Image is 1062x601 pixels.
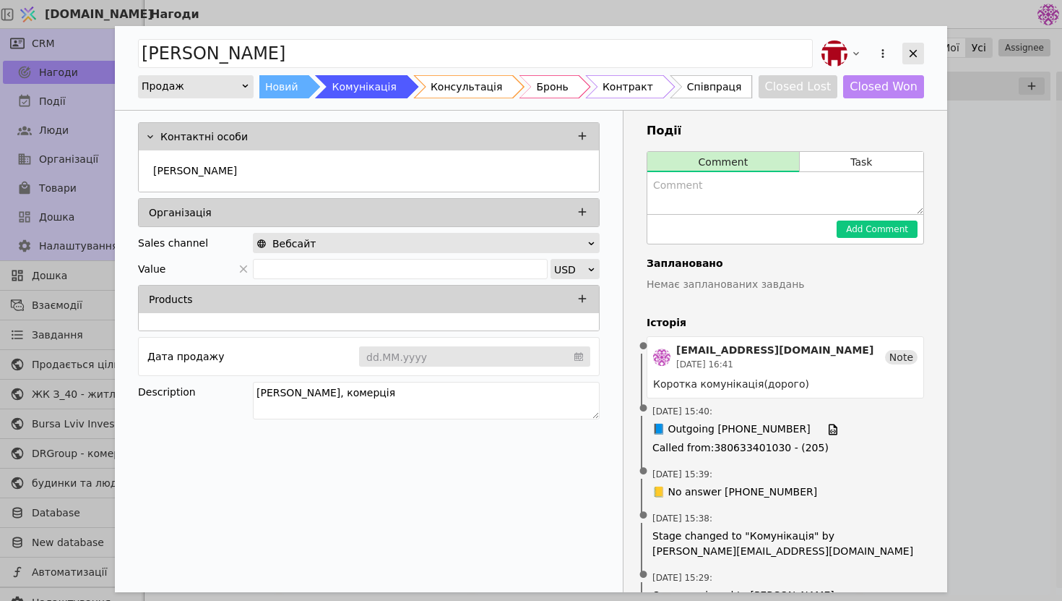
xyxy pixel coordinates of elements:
div: Бронь [536,75,568,98]
div: Коротка комунікація(дорого) [653,377,918,392]
p: [PERSON_NAME] [153,163,237,179]
h4: Історія [647,315,924,331]
span: Called from : 380633401030 - (205) [652,440,918,456]
span: • [636,557,651,594]
img: de [653,349,670,366]
button: Closed Lost [759,75,838,98]
div: Контракт [603,75,653,98]
span: 📒 No answer [PHONE_NUMBER] [652,485,817,500]
p: Організація [149,205,212,221]
textarea: [PERSON_NAME], комерція [253,382,600,419]
span: [DATE] 15:29 : [652,571,712,584]
div: Консультація [431,75,502,98]
span: [DATE] 15:38 : [652,512,712,525]
div: Комунікація [332,75,397,98]
div: Sales channel [138,233,208,253]
button: Add Comment [837,221,918,238]
p: Контактні особи [160,129,248,145]
div: Description [138,382,253,402]
span: • [636,328,651,365]
h3: Події [647,122,924,140]
button: Comment [647,152,799,172]
span: • [636,391,651,427]
span: Stage changed to "Комунікація" by [PERSON_NAME][EMAIL_ADDRESS][DOMAIN_NAME] [652,529,918,559]
div: Співпраця [687,75,742,98]
div: Продаж [142,76,241,96]
div: USD [554,260,587,280]
div: Новий [265,75,298,98]
img: bo [821,41,847,67]
svg: calendar [574,349,583,364]
span: 📘 Outgoing [PHONE_NUMBER] [652,422,811,438]
button: Closed Won [843,75,924,98]
span: [DATE] 15:40 : [652,405,712,418]
span: • [636,498,651,534]
p: Немає запланованих завдань [647,277,924,292]
p: Products [149,292,192,307]
div: Дата продажу [147,346,224,367]
span: Вебсайт [272,234,316,254]
div: Add Opportunity [115,26,947,592]
div: Note [885,350,918,365]
div: [EMAIL_ADDRESS][DOMAIN_NAME] [676,343,873,358]
img: online-store.svg [256,239,267,249]
span: [DATE] 15:39 : [652,468,712,481]
button: Task [800,152,923,172]
h4: Заплановано [647,256,924,271]
span: • [636,453,651,490]
div: [DATE] 16:41 [676,358,873,371]
span: Value [138,259,165,279]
